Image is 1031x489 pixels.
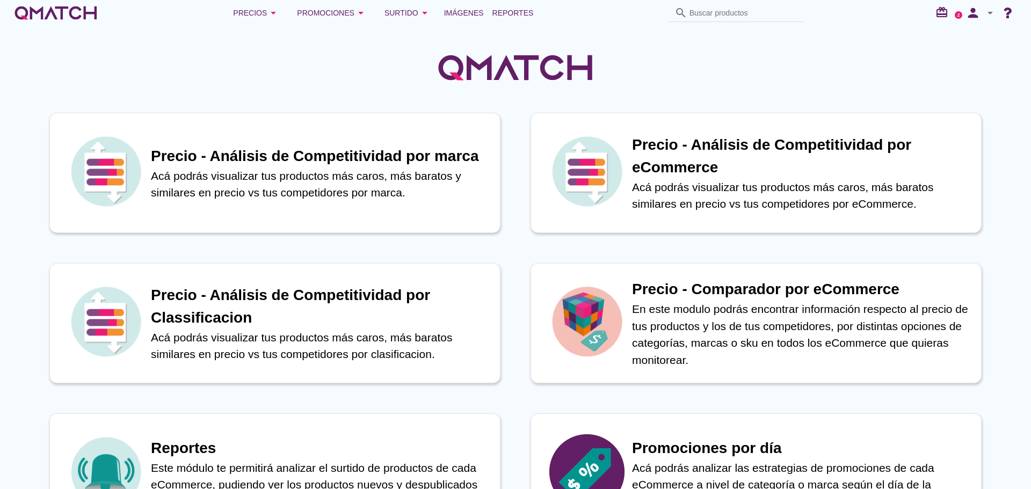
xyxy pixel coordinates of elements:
[354,6,367,19] i: arrow_drop_down
[689,4,797,21] input: Buscar productos
[515,113,997,233] a: iconPrecio - Análisis de Competitividad por eCommerceAcá podrás visualizar tus productos más caro...
[632,301,970,368] p: En este modulo podrás encontrar información respecto al precio de tus productos y los de tus comp...
[492,6,534,19] span: Reportes
[444,6,484,19] span: Imágenes
[632,437,970,459] h1: Promociones por día
[935,6,953,19] i: redeem
[288,2,376,24] button: Promociones
[418,6,431,19] i: arrow_drop_down
[151,329,489,363] p: Acá podrás visualizar tus productos más caros, más baratos similares en precio vs tus competidore...
[151,167,489,201] p: Acá podrás visualizar tus productos más caros, más baratos y similares en precio vs tus competido...
[674,6,687,19] i: search
[297,6,367,19] div: Promociones
[233,6,280,19] div: Precios
[632,278,970,301] h1: Precio - Comparador por eCommerce
[151,284,489,329] h1: Precio - Análisis de Competitividad por Classificacion
[549,284,625,359] img: icon
[13,2,99,24] a: white-qmatch-logo
[515,263,997,383] a: iconPrecio - Comparador por eCommerceEn este modulo podrás encontrar información respecto al prec...
[984,6,997,19] i: arrow_drop_down
[435,41,596,94] img: QMatchLogo
[384,6,431,19] div: Surtido
[151,145,489,167] h1: Precio - Análisis de Competitividad por marca
[440,2,488,24] a: Imágenes
[267,6,280,19] i: arrow_drop_down
[962,5,984,20] i: person
[68,134,143,209] img: icon
[955,11,962,19] a: 2
[632,134,970,179] h1: Precio - Análisis de Competitividad por eCommerce
[151,437,489,459] h1: Reportes
[68,284,143,359] img: icon
[632,179,970,213] p: Acá podrás visualizar tus productos más caros, más baratos similares en precio vs tus competidore...
[488,2,538,24] a: Reportes
[957,12,960,17] text: 2
[549,134,625,209] img: icon
[224,2,288,24] button: Precios
[34,263,515,383] a: iconPrecio - Análisis de Competitividad por ClassificacionAcá podrás visualizar tus productos más...
[376,2,440,24] button: Surtido
[34,113,515,233] a: iconPrecio - Análisis de Competitividad por marcaAcá podrás visualizar tus productos más caros, m...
